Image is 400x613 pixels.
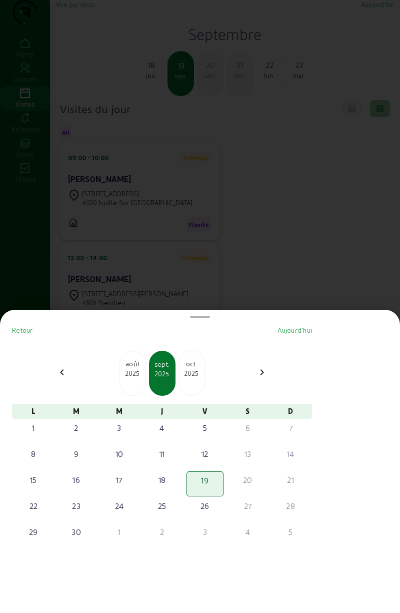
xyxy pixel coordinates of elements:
div: 8 [16,448,51,460]
div: 23 [59,500,94,512]
div: 10 [101,448,136,460]
div: 5 [187,422,222,434]
div: 13 [230,448,265,460]
div: M [55,404,98,419]
div: oct. [179,359,204,369]
div: 2025 [120,369,145,378]
div: 21 [273,474,308,486]
div: L [12,404,55,419]
span: Retour [12,326,33,334]
div: 3 [187,526,222,538]
div: 1 [16,422,51,434]
div: 25 [144,500,179,512]
mat-icon: chevron_left [56,366,68,378]
div: 2025 [179,369,204,378]
div: 9 [59,448,94,460]
div: août [120,359,145,369]
div: 18 [144,474,179,486]
div: 7 [273,422,308,434]
div: 17 [101,474,136,486]
div: 30 [59,526,94,538]
div: 22 [16,500,51,512]
div: 2 [59,422,94,434]
div: S [226,404,269,419]
div: 26 [187,500,222,512]
div: 27 [230,500,265,512]
div: 24 [101,500,136,512]
div: 20 [230,474,265,486]
div: 16 [59,474,94,486]
span: Aujourd'hui [277,326,312,334]
mat-icon: chevron_right [256,366,268,378]
div: M [97,404,140,419]
div: 11 [144,448,179,460]
div: 12 [187,448,222,460]
div: 4 [144,422,179,434]
div: 3 [101,422,136,434]
div: 2025 [150,369,174,378]
div: 1 [101,526,136,538]
div: 6 [230,422,265,434]
div: V [183,404,226,419]
div: 2 [144,526,179,538]
div: 5 [273,526,308,538]
div: 15 [16,474,51,486]
div: 14 [273,448,308,460]
div: D [269,404,312,419]
div: 19 [188,474,222,486]
div: 28 [273,500,308,512]
div: sept. [150,359,174,369]
div: J [140,404,183,419]
div: 29 [16,526,51,538]
div: 4 [230,526,265,538]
